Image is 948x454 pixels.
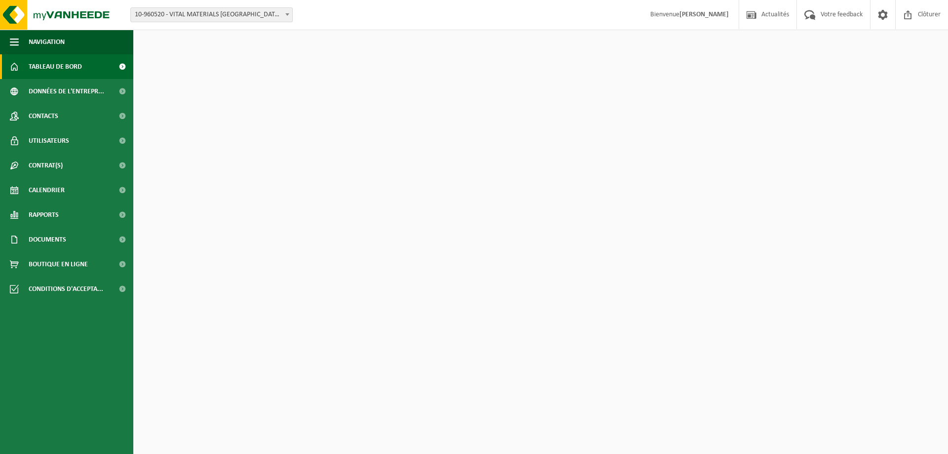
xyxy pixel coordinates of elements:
span: Contrat(s) [29,153,63,178]
span: Documents [29,227,66,252]
span: 10-960520 - VITAL MATERIALS BELGIUM S.A. - TILLY [131,8,292,22]
strong: [PERSON_NAME] [679,11,729,18]
span: Navigation [29,30,65,54]
span: Rapports [29,203,59,227]
span: 10-960520 - VITAL MATERIALS BELGIUM S.A. - TILLY [130,7,293,22]
span: Contacts [29,104,58,128]
span: Calendrier [29,178,65,203]
span: Tableau de bord [29,54,82,79]
span: Conditions d'accepta... [29,277,103,301]
span: Boutique en ligne [29,252,88,277]
span: Données de l'entrepr... [29,79,104,104]
span: Utilisateurs [29,128,69,153]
